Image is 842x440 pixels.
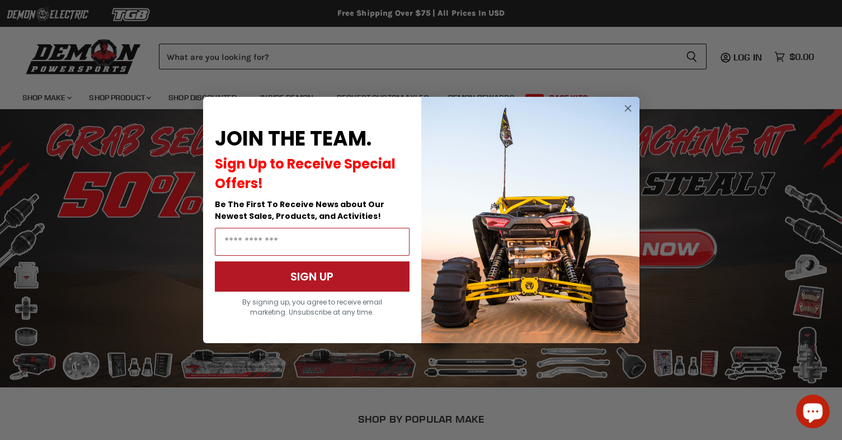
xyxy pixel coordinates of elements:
[215,228,410,256] input: Email Address
[215,199,384,222] span: Be The First To Receive News about Our Newest Sales, Products, and Activities!
[242,297,382,317] span: By signing up, you agree to receive email marketing. Unsubscribe at any time.
[215,155,396,193] span: Sign Up to Receive Special Offers!
[421,97,639,343] img: a9095488-b6e7-41ba-879d-588abfab540b.jpeg
[215,261,410,292] button: SIGN UP
[215,124,371,153] span: JOIN THE TEAM.
[793,395,833,431] inbox-online-store-chat: Shopify online store chat
[621,101,635,115] button: Close dialog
